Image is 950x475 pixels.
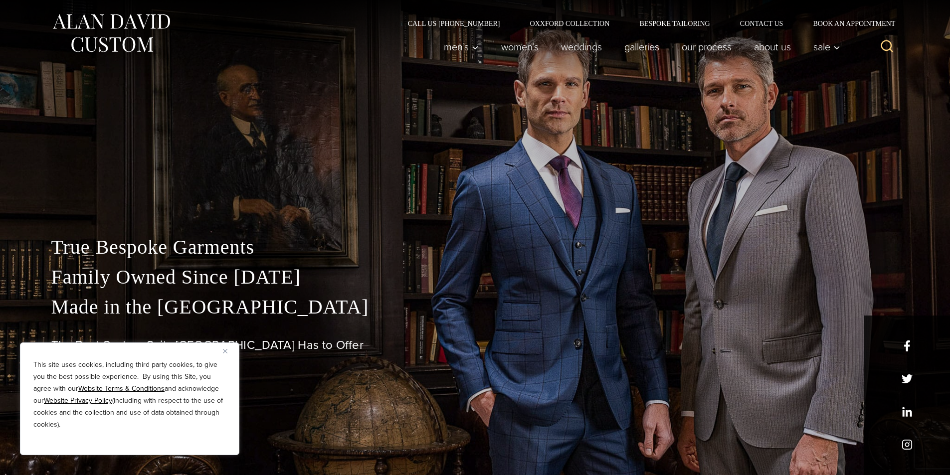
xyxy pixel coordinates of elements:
[875,35,899,59] button: View Search Form
[51,232,899,322] p: True Bespoke Garments Family Owned Since [DATE] Made in the [GEOGRAPHIC_DATA]
[444,42,479,52] span: Men’s
[624,20,725,27] a: Bespoke Tailoring
[393,20,515,27] a: Call Us [PHONE_NUMBER]
[490,37,550,57] a: Women’s
[223,345,235,357] button: Close
[78,383,165,394] a: Website Terms & Conditions
[223,349,227,353] img: Close
[670,37,743,57] a: Our Process
[515,20,624,27] a: Oxxford Collection
[44,395,112,406] a: Website Privacy Policy
[813,42,840,52] span: Sale
[798,20,899,27] a: Book an Appointment
[743,37,802,57] a: About Us
[33,359,226,431] p: This site uses cookies, including third party cookies, to give you the best possible experience. ...
[613,37,670,57] a: Galleries
[550,37,613,57] a: weddings
[432,37,845,57] nav: Primary Navigation
[393,20,899,27] nav: Secondary Navigation
[725,20,798,27] a: Contact Us
[51,11,171,55] img: Alan David Custom
[51,338,899,352] h1: The Best Custom Suits [GEOGRAPHIC_DATA] Has to Offer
